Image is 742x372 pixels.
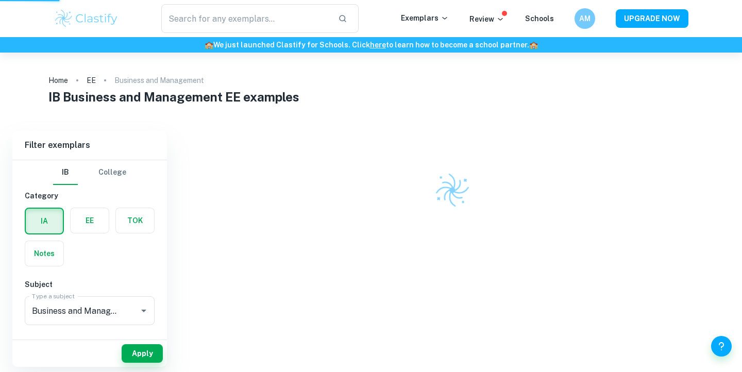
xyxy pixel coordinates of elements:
button: Open [137,303,151,318]
button: IB [53,160,78,185]
button: UPGRADE NOW [616,9,688,28]
button: IA [26,209,63,233]
button: College [98,160,126,185]
a: Schools [525,14,554,23]
img: Clastify logo [433,171,473,210]
p: Business and Management [114,75,204,86]
h6: Category [25,190,155,201]
button: Apply [122,344,163,363]
button: TOK [116,208,154,233]
h6: AM [579,13,591,24]
div: Filter type choice [53,160,126,185]
button: Help and Feedback [711,336,732,357]
input: Search for any exemplars... [161,4,330,33]
span: 🏫 [529,41,538,49]
p: Review [469,13,504,25]
h6: We just launched Clastify for Schools. Click to learn how to become a school partner. [2,39,740,50]
label: Type a subject [32,292,75,300]
a: Home [48,73,68,88]
button: EE [71,208,109,233]
a: EE [87,73,96,88]
img: Clastify logo [54,8,119,29]
h6: Subject [25,279,155,290]
p: Exemplars [401,12,449,24]
span: 🏫 [205,41,213,49]
h1: IB Business and Management EE examples [48,88,694,106]
a: here [370,41,386,49]
button: Notes [25,241,63,266]
button: AM [575,8,595,29]
h6: Filter exemplars [12,131,167,160]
